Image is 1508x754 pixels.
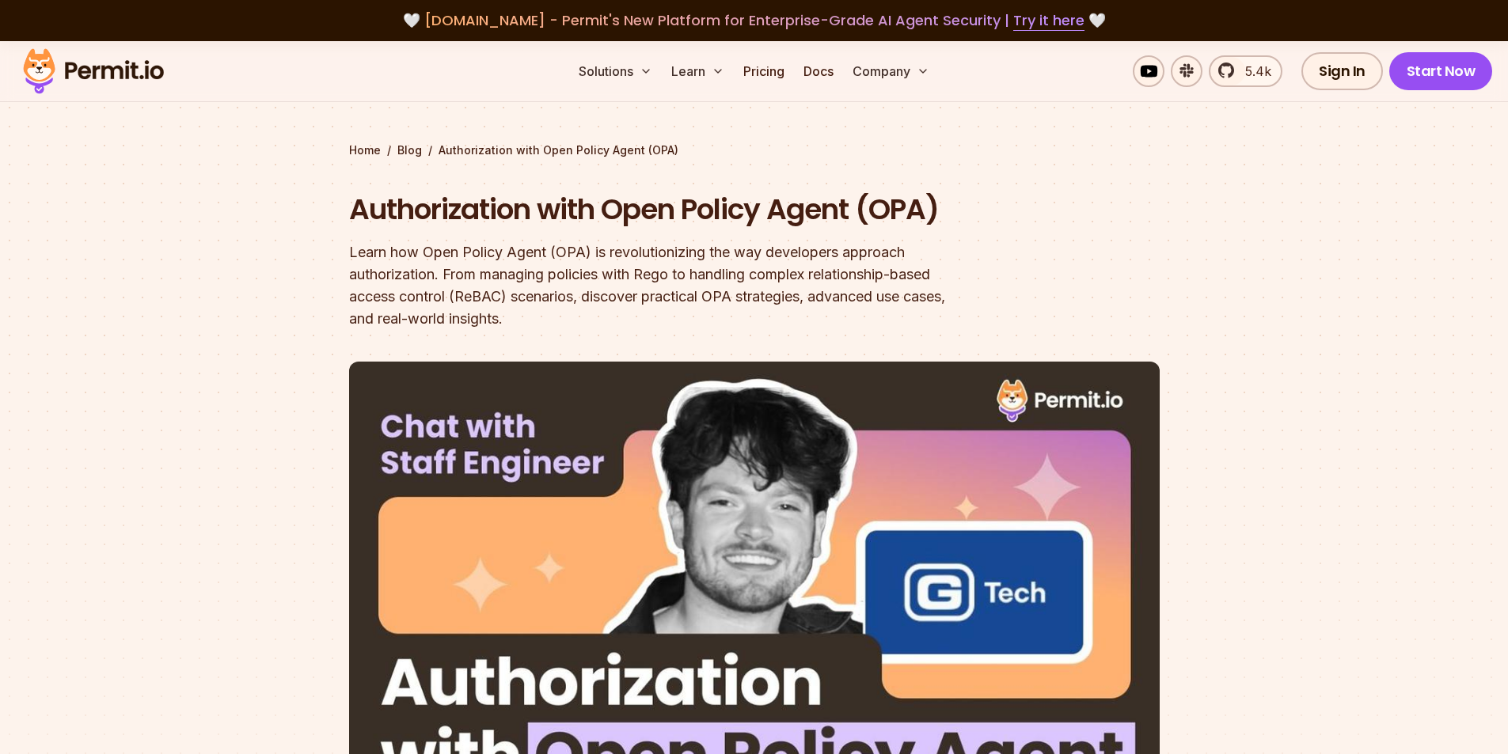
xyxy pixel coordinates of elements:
a: Sign In [1301,52,1383,90]
span: [DOMAIN_NAME] - Permit's New Platform for Enterprise-Grade AI Agent Security | [424,10,1084,30]
div: / / [349,142,1160,158]
a: Try it here [1013,10,1084,31]
button: Company [846,55,936,87]
a: Pricing [737,55,791,87]
img: Permit logo [16,44,171,98]
button: Solutions [572,55,659,87]
a: Docs [797,55,840,87]
a: Start Now [1389,52,1493,90]
h1: Authorization with Open Policy Agent (OPA) [349,190,957,229]
span: 5.4k [1236,62,1271,81]
a: Home [349,142,381,158]
div: 🤍 🤍 [38,9,1470,32]
button: Learn [665,55,731,87]
a: Blog [397,142,422,158]
div: Learn how Open Policy Agent (OPA) is revolutionizing the way developers approach authorization. F... [349,241,957,330]
a: 5.4k [1209,55,1282,87]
